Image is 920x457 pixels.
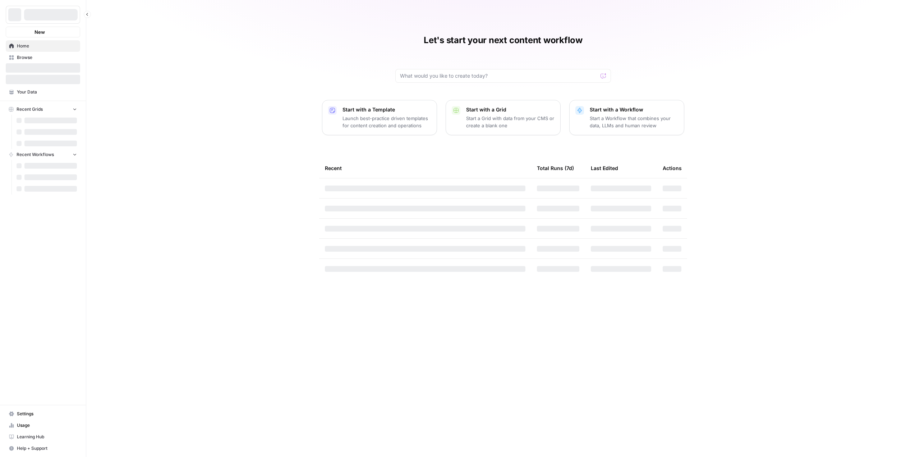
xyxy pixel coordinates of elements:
[6,149,80,160] button: Recent Workflows
[590,106,678,113] p: Start with a Workflow
[325,158,525,178] div: Recent
[424,35,583,46] h1: Let's start your next content workflow
[17,411,77,417] span: Settings
[17,89,77,95] span: Your Data
[446,100,561,135] button: Start with a GridStart a Grid with data from your CMS or create a blank one
[663,158,682,178] div: Actions
[6,27,80,37] button: New
[6,431,80,443] a: Learning Hub
[17,434,77,440] span: Learning Hub
[342,115,431,129] p: Launch best-practice driven templates for content creation and operations
[17,422,77,429] span: Usage
[17,445,77,452] span: Help + Support
[591,158,618,178] div: Last Edited
[322,100,437,135] button: Start with a TemplateLaunch best-practice driven templates for content creation and operations
[342,106,431,113] p: Start with a Template
[6,443,80,454] button: Help + Support
[6,86,80,98] a: Your Data
[6,52,80,63] a: Browse
[6,104,80,115] button: Recent Grids
[34,28,45,36] span: New
[590,115,678,129] p: Start a Workflow that combines your data, LLMs and human review
[466,106,555,113] p: Start with a Grid
[6,420,80,431] a: Usage
[17,54,77,61] span: Browse
[537,158,574,178] div: Total Runs (7d)
[17,106,43,113] span: Recent Grids
[17,43,77,49] span: Home
[6,408,80,420] a: Settings
[6,40,80,52] a: Home
[17,151,54,158] span: Recent Workflows
[569,100,684,135] button: Start with a WorkflowStart a Workflow that combines your data, LLMs and human review
[466,115,555,129] p: Start a Grid with data from your CMS or create a blank one
[400,72,598,79] input: What would you like to create today?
